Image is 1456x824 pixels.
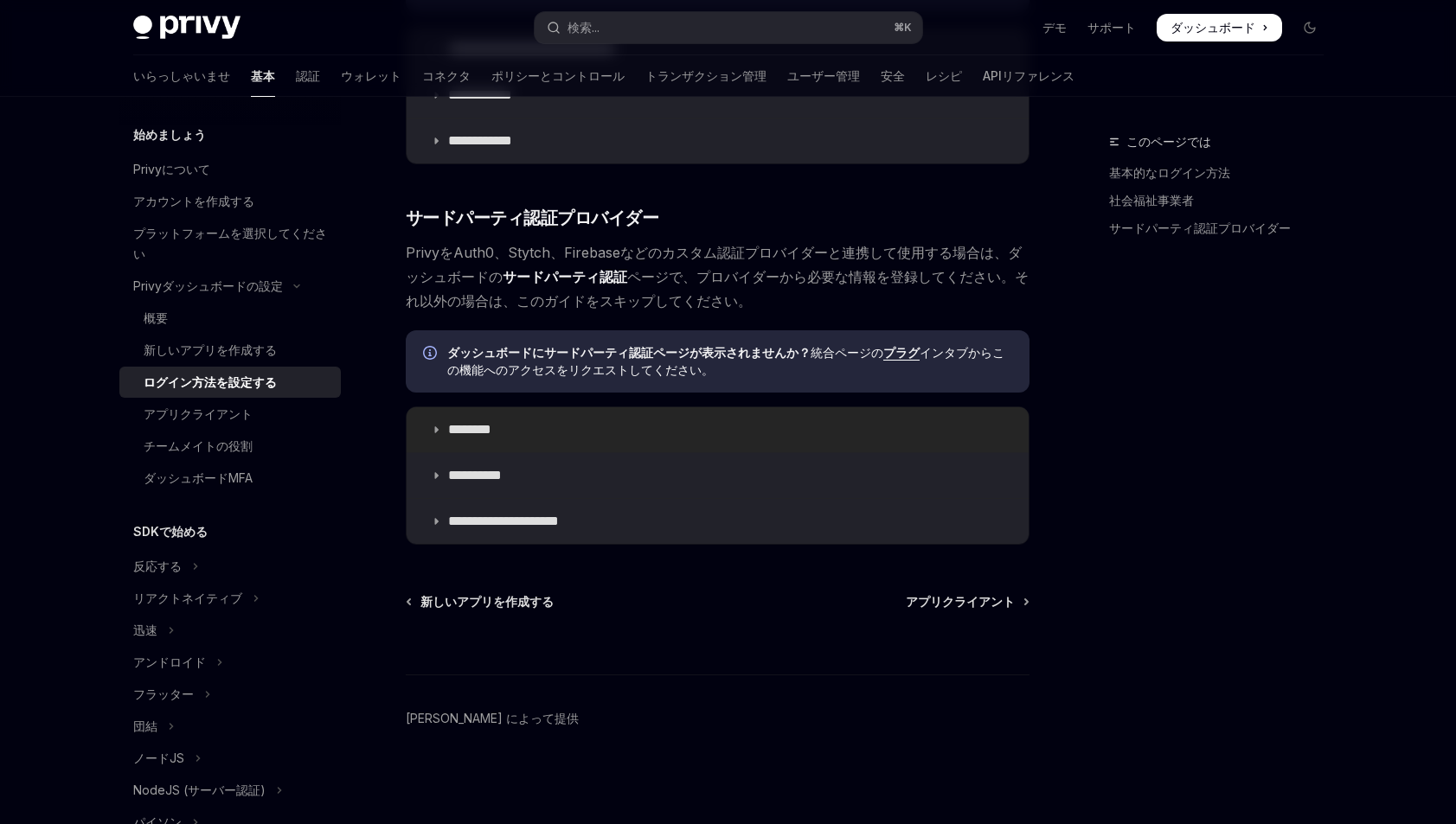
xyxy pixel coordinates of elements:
font: このページでは [1126,134,1211,149]
button: 検索を開く [535,12,922,43]
font: サードパーティ認証 [503,268,627,285]
font: いらっしゃいませ [133,68,230,83]
font: ダッシュボードにサードパーティ認証ページが表示されませんか？ [447,345,811,360]
a: 社会福祉事業者 [1109,187,1337,214]
a: Privyについて [119,154,341,185]
font: トランザクション管理 [645,68,766,83]
font: アンドロイド [133,655,206,669]
font: 統合ページの [811,345,883,360]
font: リアクトネイティブ [133,591,242,605]
font: ページで、プロバイダーから必要な情報を登録してください。それ以外の場合は、このガイドをスキップしてください。 [406,268,1029,310]
font: フラッター [133,687,194,701]
font: 基本 [251,68,275,83]
a: トランザクション管理 [645,55,766,97]
font: 安全 [881,68,905,83]
a: コネクタ [422,55,471,97]
font: サードパーティ認証プロバイダー [1109,220,1291,235]
font: 反応する [133,559,182,573]
font: ダッシュボード [1171,20,1255,35]
font: ⌘ [894,21,904,34]
a: チームメイトの役割 [119,431,341,462]
a: 新しいアプリを作成する [119,335,341,366]
font: チームメイトの役割 [144,438,253,453]
font: ログイン方法を設定する [144,374,277,389]
a: [PERSON_NAME] によって提供 [406,710,579,727]
button: Swiftセクションを切り替える [119,615,341,646]
svg: 情報 [423,346,440,363]
button: NodeJSセクションを切り替える [119,743,341,774]
font: ダッシュボードMFA [144,470,253,485]
font: 基本的なログイン方法 [1109,165,1230,180]
font: ポリシーとコントロール [491,68,625,83]
font: レシピ [926,68,962,83]
a: ダッシュボードMFA [119,463,341,494]
img: ダークロゴ [133,16,241,40]
font: サードパーティ認証プロバイダー [406,208,659,228]
font: 新しいアプリを作成する [144,342,277,357]
font: Privyについて [133,162,210,176]
font: 迅速 [133,623,157,637]
a: ウォレット [341,55,401,97]
font: K [904,21,912,34]
font: ユーザー管理 [787,68,860,83]
font: 社会福祉事業者 [1109,193,1194,208]
font: 新しいアプリを作成する [420,594,554,609]
button: Unityセクションを切り替える [119,711,341,742]
font: デモ [1042,20,1067,35]
a: 概要 [119,303,341,334]
a: ログイン方法を設定する [119,367,341,398]
font: アプリクライアント [906,594,1015,609]
font: APIリファレンス [983,68,1074,83]
button: Flutterセクションを切り替える [119,679,341,710]
font: 団結 [133,719,157,733]
a: ユーザー管理 [787,55,860,97]
font: プラグ [883,345,920,360]
font: 始めましょう [133,127,206,142]
a: 認証 [296,55,320,97]
a: 安全 [881,55,905,97]
button: Privyダッシュボードセクションの設定を切り替える [119,271,341,302]
font: PrivyをAuth0、Stytch、Firebaseなどのカスタム認証プロバイダーと連携して使用する場合は、ダッシュボードの [406,244,1022,285]
a: 基本 [251,55,275,97]
font: [PERSON_NAME] によって提供 [406,711,579,725]
a: レシピ [926,55,962,97]
a: ポリシーとコントロール [491,55,625,97]
a: いらっしゃいませ [133,55,230,97]
button: Androidセクションを切り替える [119,647,341,678]
font: ノードJS [133,751,184,765]
a: プラグ [883,345,920,361]
button: NodeJS（サーバー認証）セクションを切り替える [119,775,341,806]
a: サポート [1087,19,1136,36]
font: 概要 [144,310,168,325]
a: 新しいアプリを作成する [407,593,554,610]
font: NodeJS (サーバー認証) [133,782,266,797]
a: 基本的なログイン方法 [1109,159,1337,187]
button: Reactセクションを切り替える [119,551,341,582]
a: デモ [1042,19,1067,36]
font: SDKで始める [133,524,208,539]
font: コネクタ [422,68,471,83]
font: ウォレット [341,68,401,83]
font: アプリクライアント [144,406,253,421]
a: アカウントを作成する [119,186,341,217]
a: ダッシュボード [1157,14,1282,42]
a: アプリクライアント [119,399,341,430]
button: ダークモードを切り替える [1296,14,1324,42]
a: サードパーティ認証プロバイダー [1109,214,1337,242]
font: プラットフォームを選択してください [133,226,327,261]
font: Privyダッシュボードの設定 [133,278,283,293]
font: 認証 [296,68,320,83]
font: 検索... [568,20,600,35]
font: アカウントを作成する [133,194,254,208]
a: プラットフォームを選択してください [119,218,341,270]
button: React Nativeセクションを切り替える [119,583,341,614]
font: サポート [1087,20,1136,35]
a: アプリクライアント [906,593,1028,610]
a: APIリファレンス [983,55,1074,97]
